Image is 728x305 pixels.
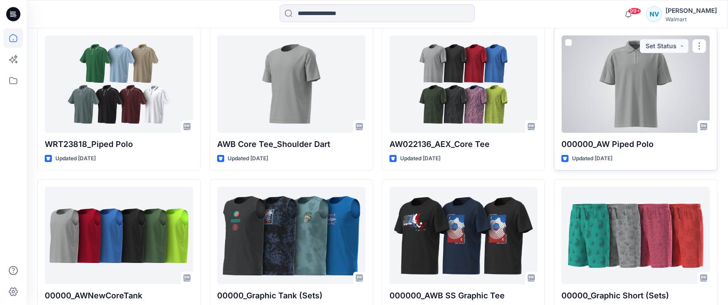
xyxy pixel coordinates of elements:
p: AW022136_AEX_Core Tee [389,138,538,151]
span: 99+ [628,8,641,15]
a: 00000_AWNewCoreTank [45,187,193,284]
p: 00000_AWNewCoreTank [45,290,193,302]
a: 000000_AWB SS Graphic Tee [389,187,538,284]
div: Walmart [666,16,717,23]
div: NV [646,6,662,22]
a: 00000_Graphic Tank (Sets) [217,187,366,284]
a: 000000_AW Piped Polo [561,35,710,133]
p: Updated [DATE] [228,154,268,163]
a: AW022136_AEX_Core Tee [389,35,538,133]
p: 000000_AW Piped Polo [561,138,710,151]
p: Updated [DATE] [55,154,96,163]
p: AWB Core Tee_Shoulder Dart [217,138,366,151]
a: AWB Core Tee_Shoulder Dart [217,35,366,133]
p: Updated [DATE] [400,154,440,163]
p: 00000_Graphic Short (Sets) [561,290,710,302]
p: Updated [DATE] [572,154,612,163]
p: 000000_AWB SS Graphic Tee [389,290,538,302]
p: WRT23818_Piped Polo [45,138,193,151]
div: [PERSON_NAME] [666,5,717,16]
a: WRT23818_Piped Polo [45,35,193,133]
a: 00000_Graphic Short (Sets) [561,187,710,284]
p: 00000_Graphic Tank (Sets) [217,290,366,302]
